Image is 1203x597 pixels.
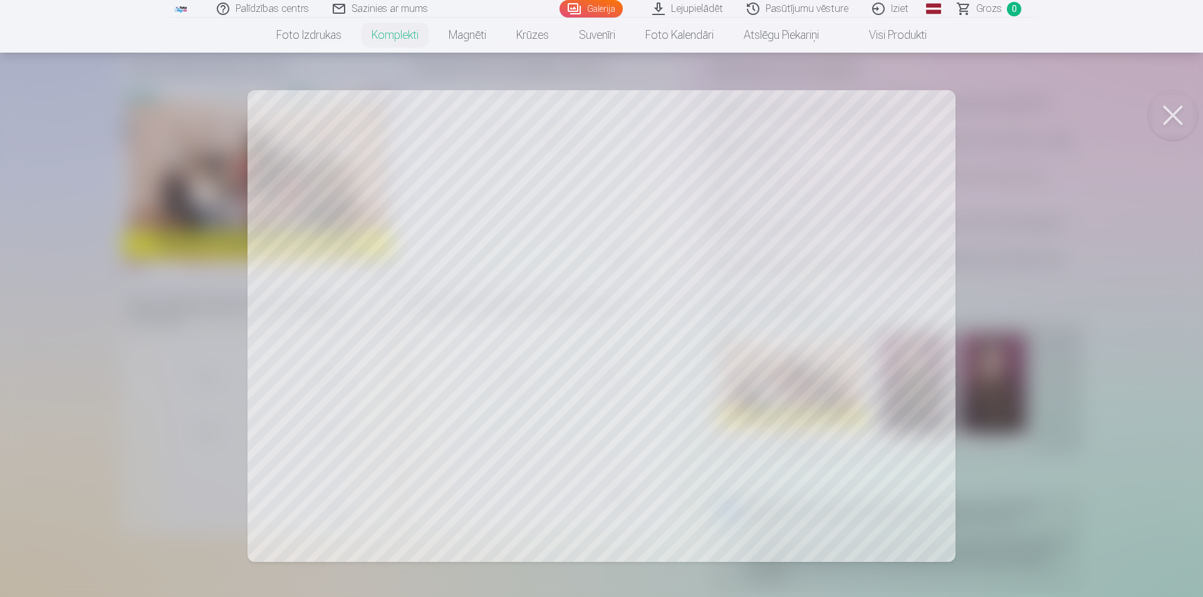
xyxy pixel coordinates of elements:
a: Magnēti [434,18,501,53]
a: Visi produkti [834,18,942,53]
img: /fa1 [174,5,188,13]
a: Suvenīri [564,18,630,53]
a: Foto kalendāri [630,18,729,53]
a: Komplekti [357,18,434,53]
span: 0 [1007,2,1021,16]
a: Krūzes [501,18,564,53]
a: Foto izdrukas [261,18,357,53]
a: Atslēgu piekariņi [729,18,834,53]
span: Grozs [976,1,1002,16]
